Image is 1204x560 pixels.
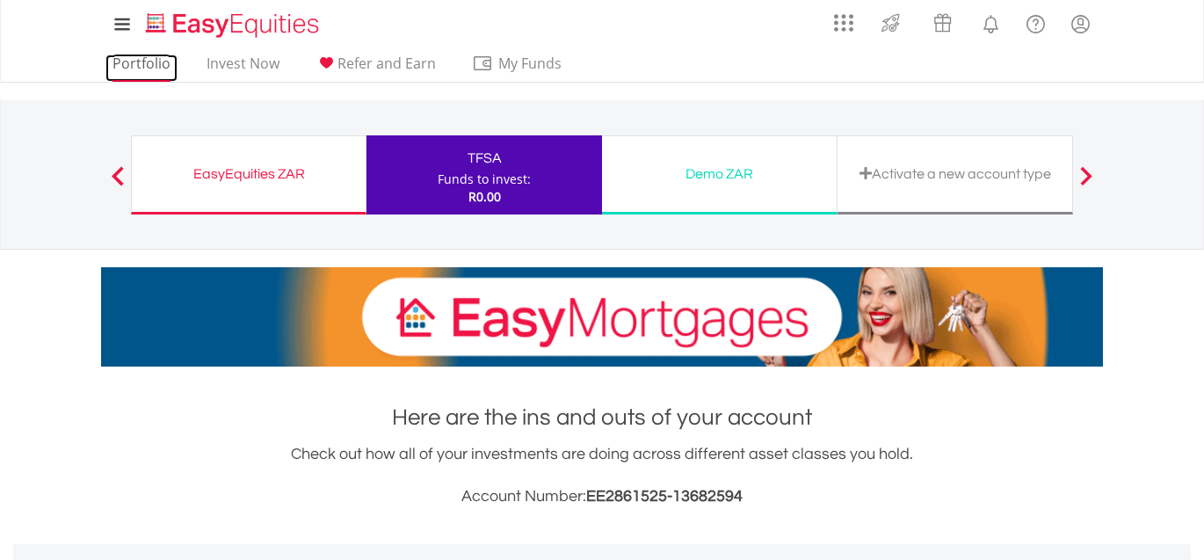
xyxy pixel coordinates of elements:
div: Check out how all of your investments are doing across different asset classes you hold. [101,442,1103,509]
div: Demo ZAR [613,162,826,186]
span: EE2861525-13682594 [586,488,743,505]
div: Activate a new account type [848,162,1062,186]
div: TFSA [377,146,591,171]
h1: Here are the ins and outs of your account [101,402,1103,433]
a: Notifications [968,4,1013,40]
img: vouchers-v2.svg [928,9,957,37]
a: AppsGrid [823,4,865,33]
a: Home page [139,4,326,40]
a: My Profile [1058,4,1103,43]
div: Funds to invest: [438,171,531,188]
span: Refer and Earn [337,54,436,73]
div: EasyEquities ZAR [142,162,355,186]
a: Vouchers [917,4,968,37]
span: My Funds [472,52,587,75]
h3: Account Number: [101,484,1103,509]
span: R0.00 [468,188,501,205]
a: Refer and Earn [308,55,443,82]
img: grid-menu-icon.svg [834,13,853,33]
img: EasyMortage Promotion Banner [101,267,1103,367]
a: FAQ's and Support [1013,4,1058,40]
a: Invest Now [199,55,286,82]
img: thrive-v2.svg [876,9,905,37]
img: EasyEquities_Logo.png [142,11,326,40]
a: Portfolio [105,55,178,82]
